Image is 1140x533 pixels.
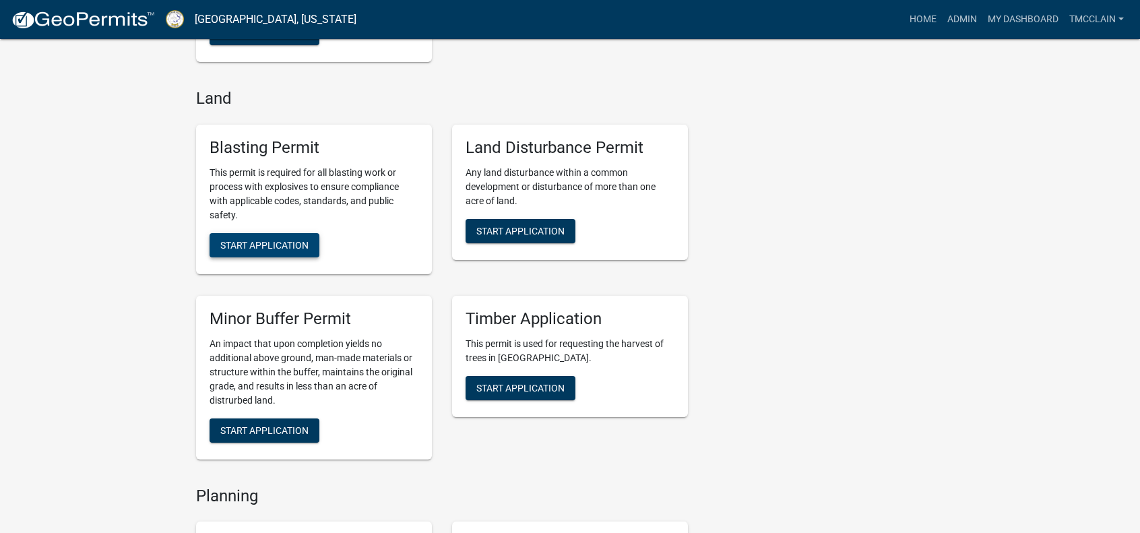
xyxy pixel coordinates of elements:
[220,425,309,435] span: Start Application
[476,382,565,393] span: Start Application
[210,138,418,158] h5: Blasting Permit
[942,7,982,32] a: Admin
[904,7,942,32] a: Home
[476,225,565,236] span: Start Application
[210,233,319,257] button: Start Application
[466,138,674,158] h5: Land Disturbance Permit
[210,337,418,408] p: An impact that upon completion yields no additional above ground, man-made materials or structure...
[220,239,309,250] span: Start Application
[196,89,688,108] h4: Land
[210,418,319,443] button: Start Application
[466,219,575,243] button: Start Application
[982,7,1064,32] a: My Dashboard
[466,376,575,400] button: Start Application
[466,337,674,365] p: This permit is used for requesting the harvest of trees in [GEOGRAPHIC_DATA].
[195,8,356,31] a: [GEOGRAPHIC_DATA], [US_STATE]
[210,309,418,329] h5: Minor Buffer Permit
[196,487,688,506] h4: Planning
[466,166,674,208] p: Any land disturbance within a common development or disturbance of more than one acre of land.
[210,166,418,222] p: This permit is required for all blasting work or process with explosives to ensure compliance wit...
[166,10,184,28] img: Putnam County, Georgia
[466,309,674,329] h5: Timber Application
[1064,7,1129,32] a: tmcclain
